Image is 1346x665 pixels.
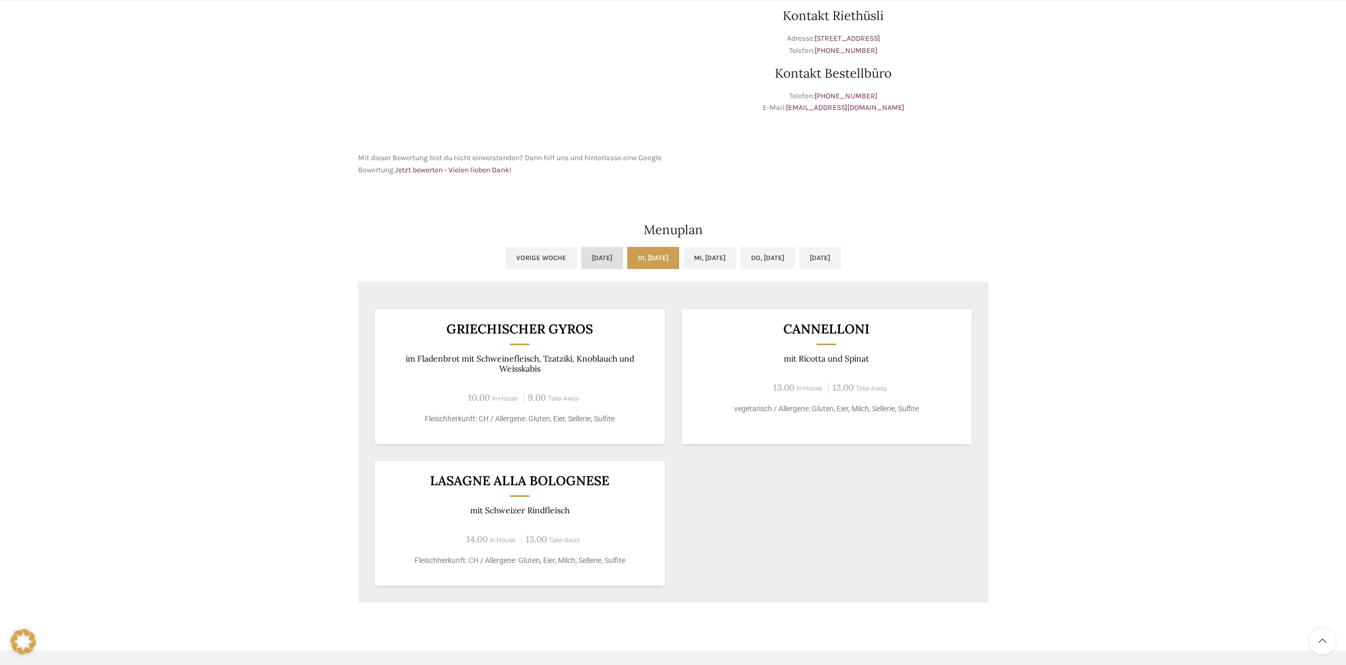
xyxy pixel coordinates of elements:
a: Do, [DATE] [740,247,795,269]
a: Scroll to top button [1309,628,1335,654]
p: Fleischherkunft: CH / Allergene: Gluten, Eier, Milch, Sellerie, Sulfite [388,555,652,566]
h3: Cannelloni [694,322,958,336]
p: Adresse: Telefon: [679,33,988,57]
a: [PHONE_NUMBER] [814,46,877,55]
p: mit Ricotta und Spinat [694,354,958,364]
a: [STREET_ADDRESS] [814,34,880,43]
span: In-House [490,537,516,544]
span: Take-Away [856,385,887,392]
p: Telefon: E-Mail: [679,90,988,114]
a: Jetzt bewerten - Vielen lieben Dank! [395,165,511,174]
a: Vorige Woche [506,247,577,269]
a: [PHONE_NUMBER] [814,91,877,100]
span: 9.00 [528,392,546,403]
p: Fleischherkunft: CH / Allergene: Gluten, Eier, Sellerie, Sulfite [388,413,652,424]
span: In-House [492,395,518,402]
span: In-House [796,385,822,392]
a: [DATE] [581,247,623,269]
h2: Kontakt Bestellbüro [679,67,988,80]
h2: Menuplan [358,224,988,236]
span: 12.00 [832,382,854,393]
span: 14.00 [466,533,488,545]
span: Take-Away [548,395,579,402]
p: im Fladenbrot mit Schweinefleisch, Tzatziki, Knoblauch und Weisskabis [388,354,652,374]
h2: Kontakt Riethüsli [679,10,988,22]
h3: Lasagne alla Bolognese [388,474,652,487]
a: [DATE] [799,247,841,269]
p: mit Schweizer Rindfleisch [388,505,652,515]
p: vegetarisch / Allergene: Gluten, Eier, Milch, Sellerie, Sulfite [694,403,958,414]
span: 10.00 [468,392,490,403]
a: Di, [DATE] [627,247,679,269]
span: Take-Away [549,537,580,544]
span: 13.00 [773,382,794,393]
p: Mit dieser Bewertung bist du nicht einverstanden? Dann hilf uns und hinterlasse eine Google Bewer... [358,152,668,176]
a: Mi, [DATE] [683,247,736,269]
a: [EMAIL_ADDRESS][DOMAIN_NAME] [786,103,904,112]
span: 13.00 [526,533,547,545]
h3: Griechischer Gyros [388,322,652,336]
